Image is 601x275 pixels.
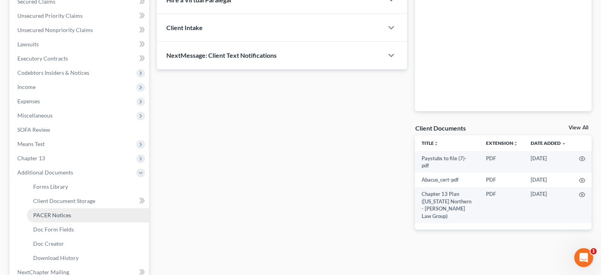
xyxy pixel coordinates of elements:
[574,248,593,267] iframe: Intercom live chat
[421,140,438,146] a: Titleunfold_more
[524,151,573,173] td: [DATE]
[433,141,438,146] i: unfold_more
[27,222,149,237] a: Doc Form Fields
[17,12,83,19] span: Unsecured Priority Claims
[524,173,573,187] td: [DATE]
[27,251,149,265] a: Download History
[27,237,149,251] a: Doc Creator
[17,98,40,104] span: Expenses
[415,173,480,187] td: Abacus_cert-pdf
[27,180,149,194] a: Forms Library
[17,169,73,176] span: Additional Documents
[524,187,573,224] td: [DATE]
[480,173,524,187] td: PDF
[17,55,68,62] span: Executory Contracts
[17,126,50,133] span: SOFA Review
[27,194,149,208] a: Client Document Storage
[415,187,480,224] td: Chapter 13 Plan ([US_STATE] Northern - [PERSON_NAME] Law Group)
[415,151,480,173] td: Paystubs to file (7)-pdf
[33,212,71,218] span: PACER Notices
[11,37,149,51] a: Lawsuits
[33,197,95,204] span: Client Document Storage
[17,140,45,147] span: Means Test
[166,51,277,59] span: NextMessage: Client Text Notifications
[17,27,93,33] span: Unsecured Nonpriority Claims
[17,155,45,161] span: Chapter 13
[569,125,588,131] a: View All
[33,183,68,190] span: Forms Library
[17,41,39,47] span: Lawsuits
[11,9,149,23] a: Unsecured Priority Claims
[486,140,518,146] a: Extensionunfold_more
[513,141,518,146] i: unfold_more
[480,187,524,224] td: PDF
[17,69,89,76] span: Codebtors Insiders & Notices
[17,112,53,119] span: Miscellaneous
[480,151,524,173] td: PDF
[11,51,149,66] a: Executory Contracts
[590,248,597,254] span: 1
[166,24,203,31] span: Client Intake
[33,240,64,247] span: Doc Creator
[33,254,79,261] span: Download History
[11,123,149,137] a: SOFA Review
[561,141,566,146] i: expand_more
[531,140,566,146] a: Date Added expand_more
[11,23,149,37] a: Unsecured Nonpriority Claims
[27,208,149,222] a: PACER Notices
[17,83,36,90] span: Income
[415,124,465,132] div: Client Documents
[33,226,74,233] span: Doc Form Fields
